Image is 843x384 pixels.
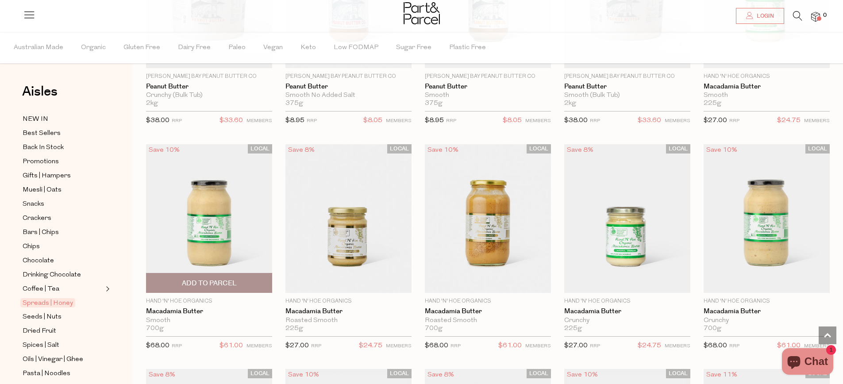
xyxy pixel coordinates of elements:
[23,114,48,125] span: NEW IN
[23,184,103,196] a: Muesli | Oats
[704,144,740,156] div: Save 10%
[779,348,836,377] inbox-online-store-chat: Shopify online store chat
[219,115,243,127] span: $33.60
[804,344,830,349] small: MEMBERS
[564,117,588,124] span: $38.00
[425,307,551,315] a: Macadamia Butter
[425,100,443,108] span: 375g
[665,344,690,349] small: MEMBERS
[285,297,412,305] p: Hand 'n' Hoe Organics
[425,342,448,349] span: $68.00
[23,227,59,238] span: Bars | Chips
[146,144,182,156] div: Save 10%
[123,32,160,63] span: Gluten Free
[564,297,690,305] p: Hand 'n' Hoe Organics
[564,73,690,81] p: [PERSON_NAME] Bay Peanut Butter Co
[704,307,830,315] a: Macadamia Butter
[811,12,820,21] a: 0
[248,369,272,378] span: LOCAL
[23,142,64,153] span: Back In Stock
[23,213,51,224] span: Crackers
[23,185,62,196] span: Muesli | Oats
[704,117,727,124] span: $27.00
[564,342,588,349] span: $27.00
[23,241,103,252] a: Chips
[311,344,321,349] small: RRP
[23,170,103,181] a: Gifts | Hampers
[386,119,412,123] small: MEMBERS
[146,307,272,315] a: Macadamia Butter
[590,119,600,123] small: RRP
[425,73,551,81] p: [PERSON_NAME] Bay Peanut Butter Co
[704,92,830,100] div: Smooth
[564,307,690,315] a: Macadamia Butter
[638,340,661,352] span: $24.75
[23,128,61,139] span: Best Sellers
[23,270,81,280] span: Drinking Chocolate
[736,8,784,24] a: Login
[425,317,551,325] div: Roasted Smooth
[285,342,309,349] span: $27.00
[285,307,412,315] a: Macadamia Butter
[23,312,62,323] span: Seeds | Nuts
[23,326,103,337] a: Dried Fruit
[23,311,103,323] a: Seeds | Nuts
[300,32,316,63] span: Keto
[246,344,272,349] small: MEMBERS
[425,117,444,124] span: $8.95
[146,144,272,293] img: Macadamia Butter
[564,83,690,91] a: Peanut Butter
[178,32,211,63] span: Dairy Free
[564,369,600,381] div: Save 10%
[564,317,690,325] div: Crunchy
[425,83,551,91] a: Peanut Butter
[23,298,103,308] a: Spreads | Honey
[285,144,412,293] img: Macadamia Butter
[590,344,600,349] small: RRP
[285,100,303,108] span: 375g
[564,325,582,333] span: 225g
[425,297,551,305] p: Hand 'n' Hoe Organics
[334,32,378,63] span: Low FODMAP
[146,92,272,100] div: Crunchy (Bulk Tub)
[246,119,272,123] small: MEMBERS
[219,340,243,352] span: $61.00
[146,369,178,381] div: Save 8%
[23,340,59,351] span: Spices | Salt
[386,344,412,349] small: MEMBERS
[146,317,272,325] div: Smooth
[285,369,322,381] div: Save 10%
[525,344,551,349] small: MEMBERS
[404,2,440,24] img: Part&Parcel
[805,144,830,154] span: LOCAL
[20,298,75,307] span: Spreads | Honey
[777,115,801,127] span: $24.75
[425,369,457,381] div: Save 8%
[23,242,40,252] span: Chips
[704,73,830,81] p: Hand 'n' Hoe Organics
[450,344,461,349] small: RRP
[387,144,412,154] span: LOCAL
[23,284,59,295] span: Coffee | Tea
[146,100,158,108] span: 2kg
[666,144,690,154] span: LOCAL
[146,325,164,333] span: 700g
[729,119,739,123] small: RRP
[307,119,317,123] small: RRP
[146,297,272,305] p: Hand 'n' Hoe Organics
[23,256,54,266] span: Chocolate
[704,297,830,305] p: Hand 'n' Hoe Organics
[172,344,182,349] small: RRP
[396,32,431,63] span: Sugar Free
[23,128,103,139] a: Best Sellers
[564,144,596,156] div: Save 8%
[146,273,272,293] button: Add To Parcel
[23,213,103,224] a: Crackers
[503,115,522,127] span: $8.05
[638,115,661,127] span: $33.60
[363,115,382,127] span: $8.05
[285,325,303,333] span: 225g
[704,325,721,333] span: 700g
[104,284,110,294] button: Expand/Collapse Coffee | Tea
[704,144,830,293] img: Macadamia Butter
